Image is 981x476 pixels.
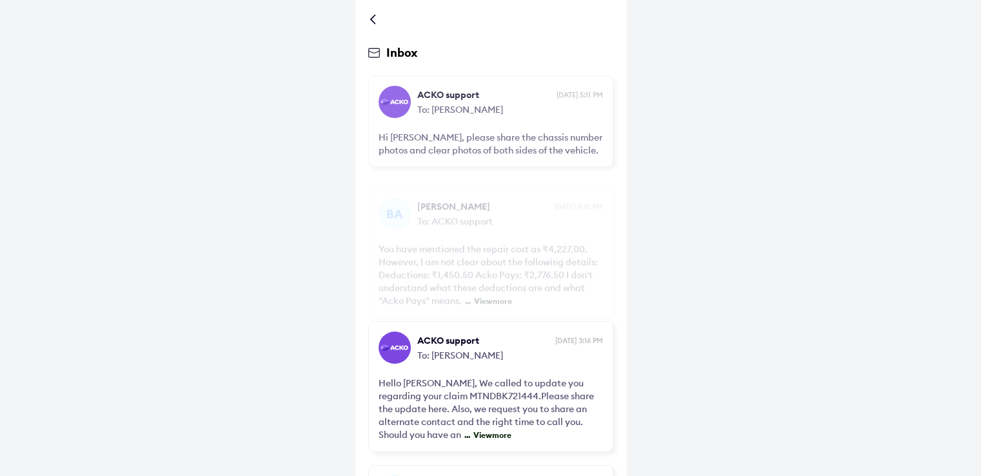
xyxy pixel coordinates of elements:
div: Inbox [368,45,613,60]
span: ... [461,430,470,440]
span: View more [471,286,512,296]
span: [DATE] 4:10 PM [554,192,603,202]
span: [PERSON_NAME] [417,190,551,203]
span: ACKO support [417,334,552,347]
span: To: ACKO support [417,203,603,218]
img: horizontal-gradient-white-text.png [381,344,408,351]
img: horizontal-gradient-white-text.png [381,96,408,103]
div: Hello [PERSON_NAME], We called to update you regarding your claim MTNDBK721444.Please share the u... [379,377,603,442]
div: BA [379,188,411,220]
span: To: [PERSON_NAME] [417,99,603,114]
span: To: [PERSON_NAME] [417,347,603,362]
span: [DATE] 3:16 PM [555,335,603,346]
span: [DATE] 5:11 PM [557,87,603,97]
span: ... [462,286,471,296]
div: Hi [PERSON_NAME], please share the chassis number photos and clear photos of both sides of the ve... [379,128,603,154]
div: You have mentioned the repair cost as ₹4,227.00. However, I am not clear about the following deta... [379,233,603,298]
span: ACKO support [417,86,553,99]
span: View more [470,430,511,440]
